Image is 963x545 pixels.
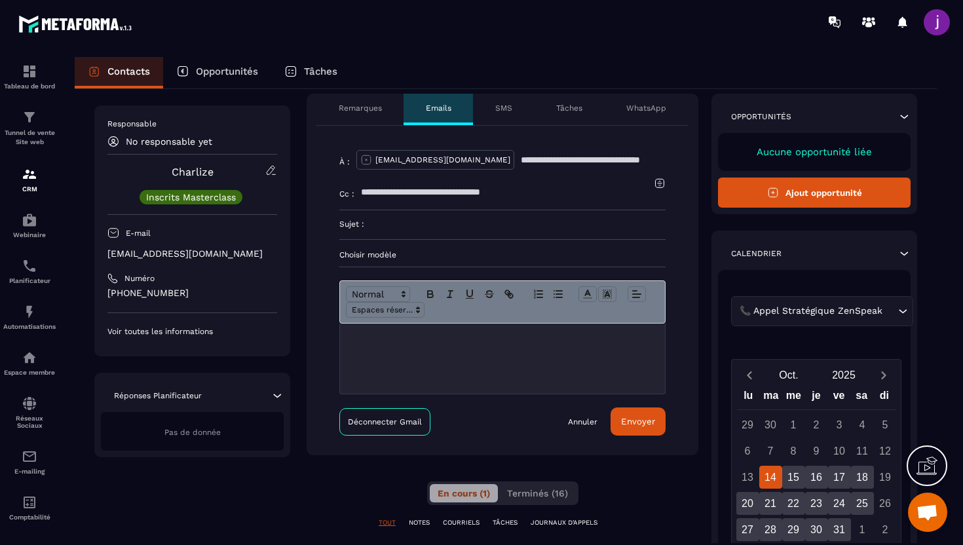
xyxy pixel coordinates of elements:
[107,287,277,299] p: [PHONE_NUMBER]
[339,250,666,260] p: Choisir modèle
[339,103,382,113] p: Remarques
[874,440,897,462] div: 12
[718,178,911,208] button: Ajout opportunité
[3,514,56,521] p: Comptabilité
[759,518,782,541] div: 28
[731,296,913,326] div: Search for option
[759,492,782,515] div: 21
[18,12,136,36] img: logo
[805,466,828,489] div: 16
[737,386,760,409] div: lu
[828,518,851,541] div: 31
[851,518,874,541] div: 1
[568,417,597,427] a: Annuler
[107,248,277,260] p: [EMAIL_ADDRESS][DOMAIN_NAME]
[760,386,783,409] div: ma
[736,304,885,318] span: 📞 Appel Stratégique ZenSpeak
[339,408,430,436] a: Déconnecter Gmail
[164,428,221,437] span: Pas de donnée
[874,413,897,436] div: 5
[805,386,828,409] div: je
[736,466,759,489] div: 13
[124,273,155,284] p: Numéro
[107,66,150,77] p: Contacts
[782,440,805,462] div: 8
[731,146,897,158] p: Aucune opportunité liée
[196,66,258,77] p: Opportunités
[873,386,896,409] div: di
[22,109,37,125] img: formation
[828,440,851,462] div: 10
[493,518,518,527] p: TÂCHES
[761,364,816,386] button: Open months overlay
[75,57,163,88] a: Contacts
[126,136,212,147] p: No responsable yet
[731,111,791,122] p: Opportunités
[736,518,759,541] div: 27
[851,492,874,515] div: 25
[22,350,37,366] img: automations
[731,248,782,259] p: Calendrier
[3,248,56,294] a: schedulerschedulerPlanificateur
[339,219,364,229] p: Sujet :
[805,492,828,515] div: 23
[339,189,354,199] p: Cc :
[22,212,37,228] img: automations
[871,366,896,384] button: Next month
[3,231,56,238] p: Webinaire
[114,390,202,401] p: Réponses Planificateur
[851,413,874,436] div: 4
[3,386,56,439] a: social-networksocial-networkRéseaux Sociaux
[3,485,56,531] a: accountantaccountantComptabilité
[172,166,214,178] a: Charlize
[3,277,56,284] p: Planificateur
[3,369,56,376] p: Espace membre
[782,492,805,515] div: 22
[737,413,896,541] div: Calendar days
[495,103,512,113] p: SMS
[163,57,271,88] a: Opportunités
[759,413,782,436] div: 30
[3,340,56,386] a: automationsautomationsEspace membre
[3,202,56,248] a: automationsautomationsWebinaire
[759,466,782,489] div: 14
[827,386,850,409] div: ve
[3,439,56,485] a: emailemailE-mailing
[736,413,759,436] div: 29
[107,119,277,129] p: Responsable
[3,128,56,147] p: Tunnel de vente Site web
[438,488,490,498] span: En cours (1)
[885,304,895,318] input: Search for option
[782,413,805,436] div: 1
[22,495,37,510] img: accountant
[782,466,805,489] div: 15
[22,304,37,320] img: automations
[736,440,759,462] div: 6
[304,66,337,77] p: Tâches
[828,492,851,515] div: 24
[22,449,37,464] img: email
[556,103,582,113] p: Tâches
[851,440,874,462] div: 11
[379,518,396,527] p: TOUT
[759,440,782,462] div: 7
[107,326,277,337] p: Voir toutes les informations
[737,386,896,541] div: Calendar wrapper
[805,413,828,436] div: 2
[426,103,451,113] p: Emails
[874,466,897,489] div: 19
[22,258,37,274] img: scheduler
[409,518,430,527] p: NOTES
[782,518,805,541] div: 29
[271,57,350,88] a: Tâches
[3,157,56,202] a: formationformationCRM
[736,492,759,515] div: 20
[3,415,56,429] p: Réseaux Sociaux
[851,466,874,489] div: 18
[3,100,56,157] a: formationformationTunnel de vente Site web
[22,64,37,79] img: formation
[531,518,597,527] p: JOURNAUX D'APPELS
[375,155,510,165] p: [EMAIL_ADDRESS][DOMAIN_NAME]
[443,518,480,527] p: COURRIELS
[874,518,897,541] div: 2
